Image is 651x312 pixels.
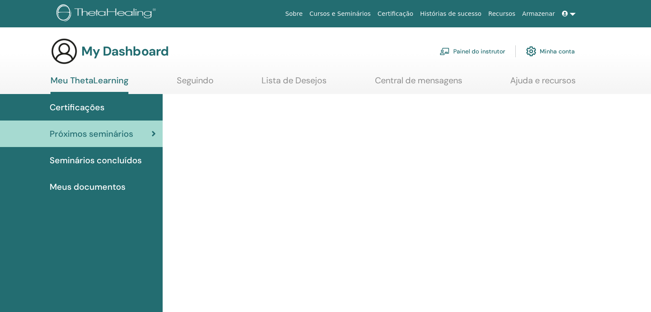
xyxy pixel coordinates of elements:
[177,75,214,92] a: Seguindo
[374,6,416,22] a: Certificação
[51,75,128,94] a: Meu ThetaLearning
[81,44,169,59] h3: My Dashboard
[262,75,327,92] a: Lista de Desejos
[50,180,125,193] span: Meus documentos
[526,44,536,59] img: cog.svg
[375,75,462,92] a: Central de mensagens
[50,101,104,114] span: Certificações
[282,6,306,22] a: Sobre
[526,42,575,61] a: Minha conta
[440,42,505,61] a: Painel do instrutor
[306,6,374,22] a: Cursos e Seminários
[440,47,450,55] img: chalkboard-teacher.svg
[50,154,142,167] span: Seminários concluídos
[510,75,576,92] a: Ajuda e recursos
[417,6,485,22] a: Histórias de sucesso
[519,6,558,22] a: Armazenar
[56,4,159,24] img: logo.png
[50,127,133,140] span: Próximos seminários
[485,6,519,22] a: Recursos
[51,38,78,65] img: generic-user-icon.jpg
